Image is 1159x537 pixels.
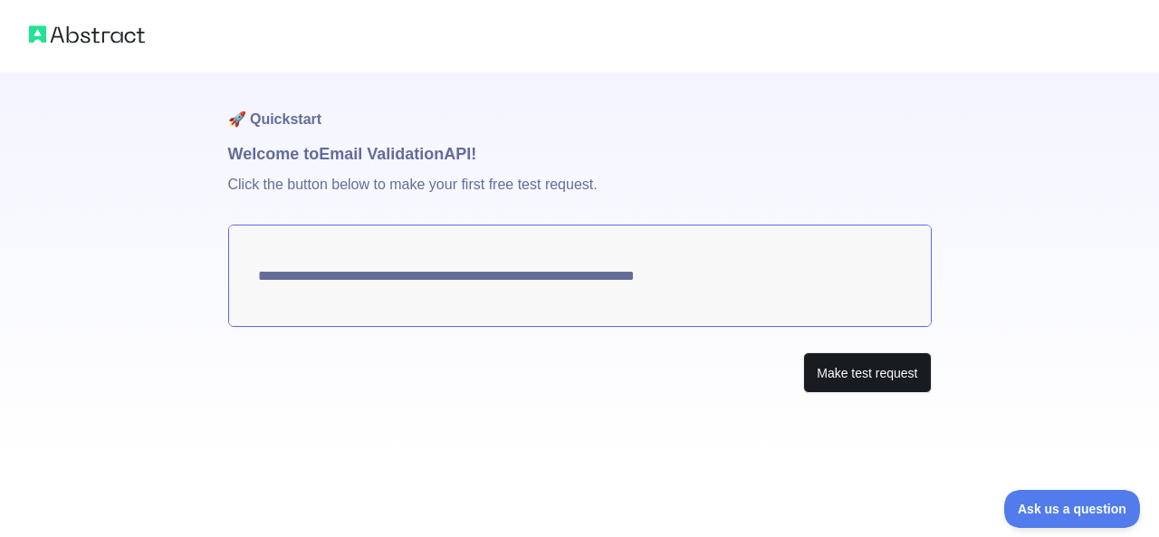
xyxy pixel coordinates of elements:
p: Click the button below to make your first free test request. [228,167,932,225]
h1: 🚀 Quickstart [228,72,932,141]
h1: Welcome to Email Validation API! [228,141,932,167]
img: Abstract logo [29,22,145,47]
iframe: Toggle Customer Support [1004,490,1141,528]
button: Make test request [803,352,931,393]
